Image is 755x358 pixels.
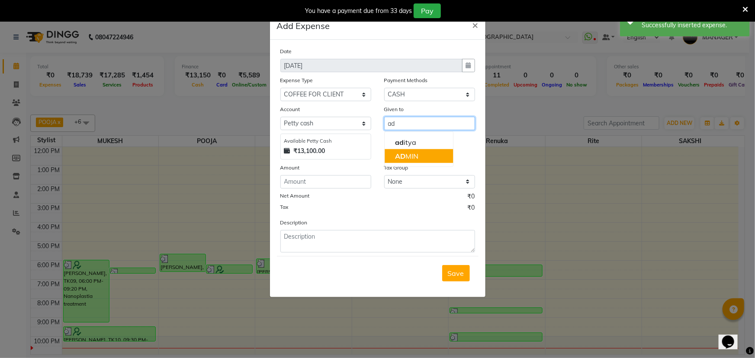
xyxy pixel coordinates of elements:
[442,265,470,281] button: Save
[305,6,412,16] div: You have a payment due from 33 days
[384,117,475,130] input: Given to
[468,192,475,203] span: ₹0
[719,323,746,349] iframe: chat widget
[395,152,418,160] ngb-highlight: MIN
[448,269,464,278] span: Save
[642,21,743,30] div: Successfully inserted expense.
[294,147,325,156] strong: ₹13,100.00
[414,3,441,18] button: Pay
[280,48,292,55] label: Date
[277,19,330,32] h5: Add Expense
[395,138,404,147] span: ad
[284,137,367,145] div: Available Petty Cash
[472,18,479,31] span: ×
[280,192,310,200] label: Net Amount
[468,203,475,214] span: ₹0
[280,219,308,227] label: Description
[280,175,371,189] input: Amount
[384,164,408,172] label: Tax Group
[384,105,404,113] label: Given to
[280,77,313,84] label: Expense Type
[395,152,405,160] span: AD
[466,13,485,37] button: Close
[280,105,300,113] label: Account
[395,138,416,147] ngb-highlight: itya
[384,77,428,84] label: Payment Methods
[280,203,289,211] label: Tax
[280,164,300,172] label: Amount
